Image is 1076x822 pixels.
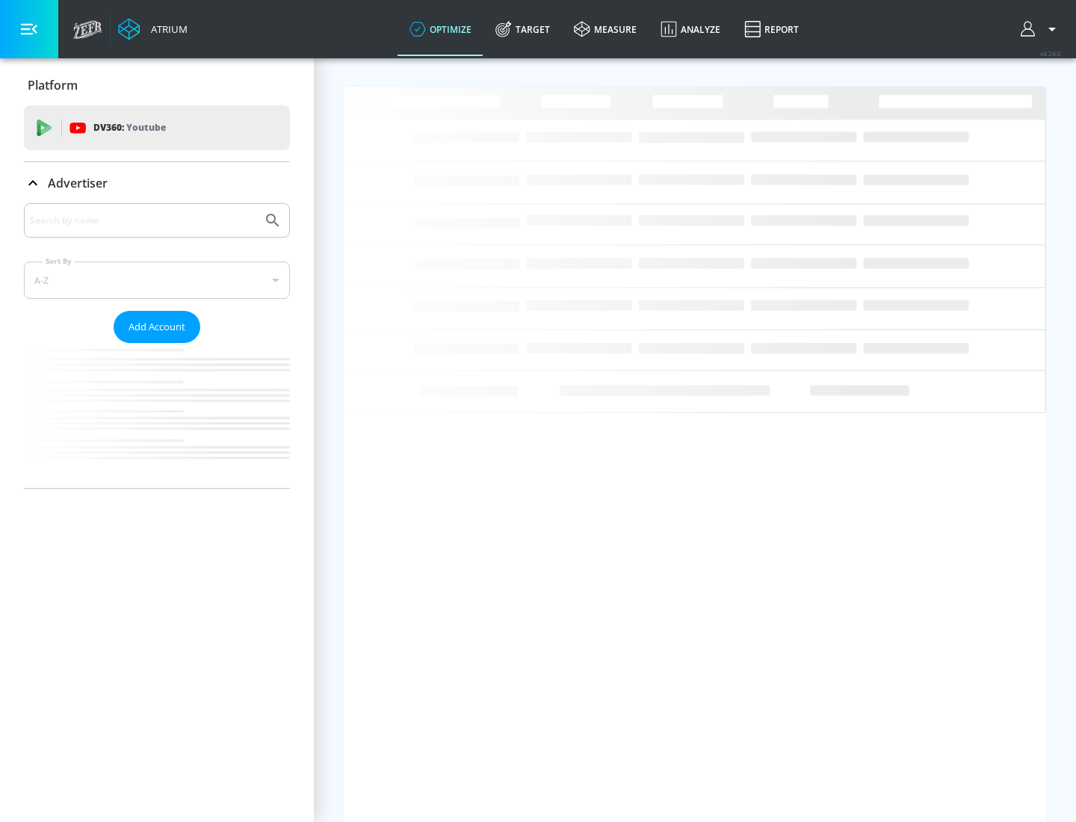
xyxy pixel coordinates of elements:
[145,22,188,36] div: Atrium
[562,2,649,56] a: measure
[24,64,290,106] div: Platform
[732,2,811,56] a: Report
[129,318,185,336] span: Add Account
[114,311,200,343] button: Add Account
[126,120,166,135] p: Youtube
[30,211,256,230] input: Search by name
[398,2,483,56] a: optimize
[43,256,75,266] label: Sort By
[24,162,290,204] div: Advertiser
[1040,49,1061,58] span: v 4.24.0
[118,18,188,40] a: Atrium
[48,175,108,191] p: Advertiser
[649,2,732,56] a: Analyze
[24,262,290,299] div: A-Z
[483,2,562,56] a: Target
[24,343,290,488] nav: list of Advertiser
[24,105,290,150] div: DV360: Youtube
[93,120,166,136] p: DV360:
[24,203,290,488] div: Advertiser
[28,77,78,93] p: Platform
